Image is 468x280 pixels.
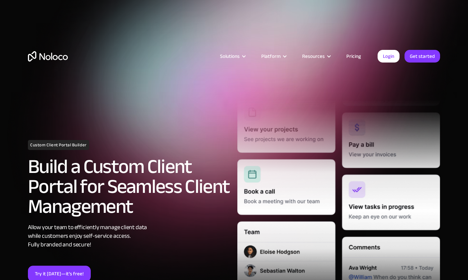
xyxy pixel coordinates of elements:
[405,50,440,63] a: Get started
[338,52,369,61] a: Pricing
[28,140,89,150] h1: Custom Client Portal Builder
[28,157,231,216] h2: Build a Custom Client Portal for Seamless Client Management
[294,52,338,61] div: Resources
[212,52,253,61] div: Solutions
[378,50,400,63] a: Login
[253,52,294,61] div: Platform
[28,51,68,62] a: home
[261,52,281,61] div: Platform
[220,52,240,61] div: Solutions
[28,223,231,249] div: Allow your team to efficiently manage client data while customers enjoy self-service access. Full...
[302,52,325,61] div: Resources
